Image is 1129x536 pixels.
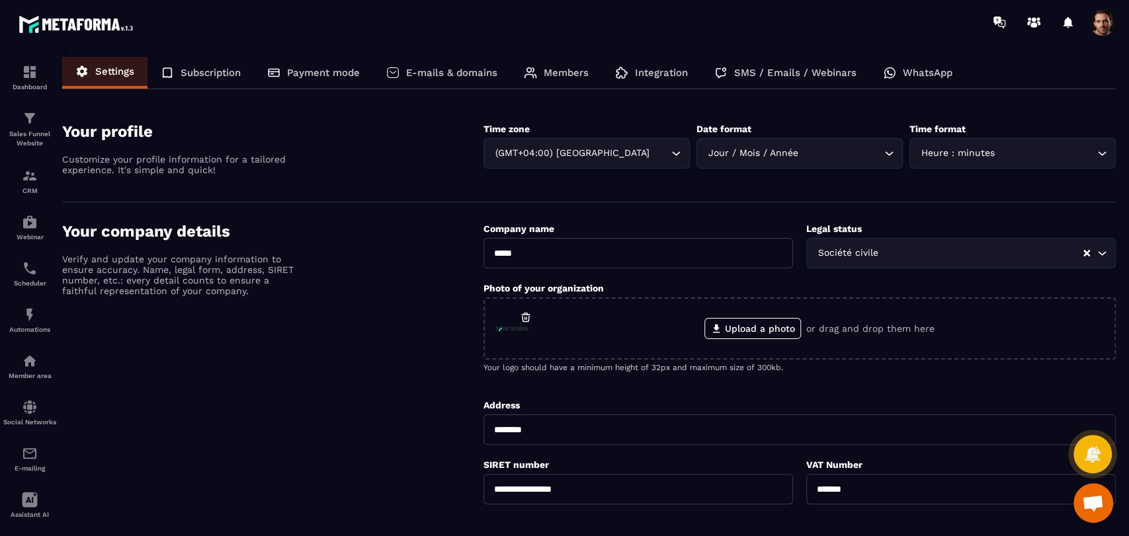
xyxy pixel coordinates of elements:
img: formation [22,168,38,184]
input: Search for option [997,146,1094,161]
p: Payment mode [287,67,360,79]
img: automations [22,307,38,323]
label: SIRET number [483,459,549,470]
label: Company name [483,223,554,234]
p: Members [544,67,589,79]
a: automationsautomationsWebinar [3,204,56,250]
p: Verify and update your company information to ensure accuracy. Name, legal form, address, SIRET n... [62,254,294,296]
img: email [22,445,38,461]
p: WhatsApp [903,67,952,79]
a: formationformationDashboard [3,54,56,100]
p: Assistant AI [3,511,56,518]
div: Search for option [696,138,903,169]
input: Search for option [801,146,881,161]
p: CRM [3,187,56,194]
a: formationformationCRM [3,158,56,204]
div: Search for option [483,138,690,169]
p: Your logo should have a minimum height of 32px and maximum size of 300kb. [483,363,1116,372]
h4: Your profile [62,122,483,141]
p: Scheduler [3,280,56,287]
img: logo [19,12,138,36]
p: Member area [3,372,56,379]
input: Search for option [881,246,1082,260]
a: formationformationSales Funnel Website [3,100,56,158]
p: Customize your profile information for a tailored experience. It's simple and quick! [62,154,294,175]
p: Webinar [3,233,56,241]
label: Legal status [806,223,862,234]
a: automationsautomationsAutomations [3,297,56,343]
label: Time zone [483,124,530,134]
label: Time format [909,124,966,134]
p: E-mails & domains [406,67,497,79]
button: Clear Selected [1083,249,1090,258]
img: social-network [22,399,38,415]
label: Upload a photo [704,318,801,339]
img: formation [22,110,38,126]
img: scheduler [22,260,38,276]
span: Jour / Mois / Année [705,146,801,161]
span: Heure : minutes [918,146,997,161]
h4: Your company details [62,222,483,241]
div: Mở cuộc trò chuyện [1073,483,1113,523]
input: Search for option [652,146,668,161]
span: Société civile [815,246,881,260]
label: Photo of your organization [483,283,604,293]
label: Address [483,400,520,410]
div: Search for option [909,138,1116,169]
div: Search for option [806,238,1116,268]
p: Integration [635,67,688,79]
p: or drag and drop them here [806,323,935,334]
p: Sales Funnel Website [3,130,56,148]
span: (GMT+04:00) [GEOGRAPHIC_DATA] [492,146,652,161]
p: Social Networks [3,418,56,426]
p: SMS / Emails / Webinars [734,67,857,79]
p: Dashboard [3,83,56,91]
a: schedulerschedulerScheduler [3,250,56,297]
img: automations [22,353,38,369]
p: Subscription [181,67,241,79]
label: VAT Number [806,459,862,470]
a: automationsautomationsMember area [3,343,56,389]
p: Automations [3,326,56,333]
a: emailemailE-mailing [3,436,56,482]
a: Assistant AI [3,482,56,528]
p: Settings [95,65,134,77]
img: automations [22,214,38,230]
p: E-mailing [3,465,56,472]
img: formation [22,64,38,80]
a: social-networksocial-networkSocial Networks [3,389,56,436]
label: Date format [696,124,751,134]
